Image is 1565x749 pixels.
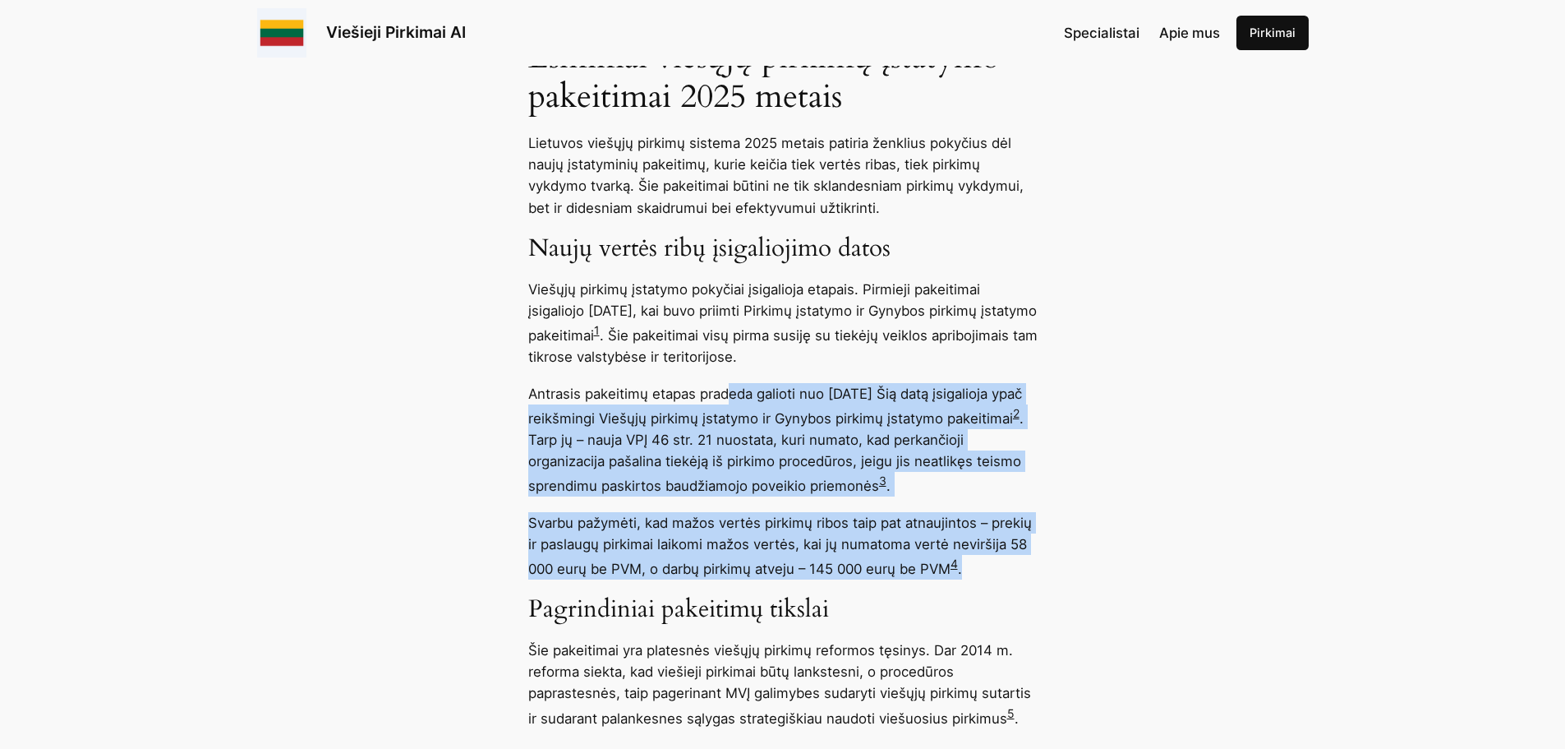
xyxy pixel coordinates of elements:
[951,557,958,571] a: 4
[528,512,1038,580] p: Svarbu pažymėti, kad mažos vertės pirkimų ribos taip pat atnaujintos – prekių ir paslaugų pirkima...
[879,474,886,488] a: 3
[1064,22,1220,44] nav: Navigation
[1064,22,1139,44] a: Specialistai
[594,323,600,337] a: 1
[528,38,1038,117] h2: Esminiai viešųjų pirkimų įstatymo pakeitimai 2025 metais
[257,8,306,58] img: Viešieji pirkimai logo
[1159,22,1220,44] a: Apie mus
[528,279,1038,368] p: Viešųjų pirkimų įstatymo pokyčiai įsigalioja etapais. Pirmieji pakeitimai įsigaliojo [DATE], kai ...
[1159,25,1220,41] span: Apie mus
[528,132,1038,218] p: Lietuvos viešųjų pirkimų sistema 2025 metais patiria ženklius pokyčius dėl naujų įstatyminių pake...
[528,234,1038,264] h3: Naujų vertės ribų įsigaliojimo datos
[1013,406,1020,420] a: 2
[1064,25,1139,41] span: Specialistai
[528,640,1038,728] p: Šie pakeitimai yra platesnės viešųjų pirkimų reformos tęsinys. Dar 2014 m. reforma siekta, kad vi...
[528,595,1038,625] h3: Pagrindiniai pakeitimų tikslai
[326,22,466,42] a: Viešieji Pirkimai AI
[528,383,1038,496] p: Antrasis pakeitimų etapas pradeda galioti nuo [DATE] Šią datą įsigalioja ypač reikšmingi Viešųjų ...
[1007,706,1015,720] a: 5
[1236,16,1309,50] a: Pirkimai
